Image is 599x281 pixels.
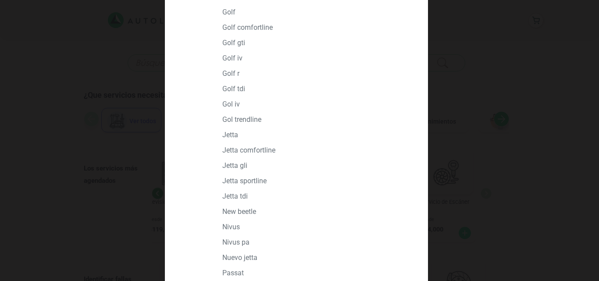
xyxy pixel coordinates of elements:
[222,54,410,62] p: GOLF IV
[222,100,410,108] p: GOL IV
[222,115,410,124] p: GOL TRENDLINE
[222,253,410,262] p: NUEVO JETTA
[222,223,410,231] p: NIVUS
[222,146,410,154] p: JETTA COMFORTLINE
[222,161,410,170] p: JETTA GLI
[222,238,410,246] p: NIVUS PA
[222,177,410,185] p: JETTA SPORTLINE
[222,39,410,47] p: GOLF GTI
[222,269,410,277] p: PASSAT
[222,69,410,78] p: GOLF R
[222,131,410,139] p: JETTA
[222,8,410,16] p: GOLF
[222,23,410,32] p: GOLF COMFORTLINE
[222,85,410,93] p: GOLF TDI
[222,192,410,200] p: JETTA TDI
[222,207,410,216] p: NEW BEETLE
